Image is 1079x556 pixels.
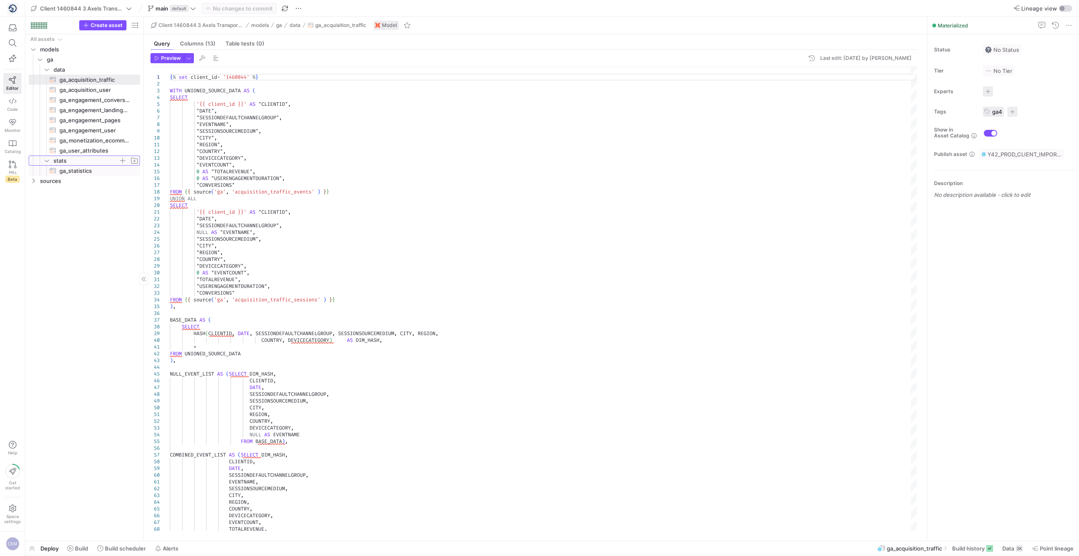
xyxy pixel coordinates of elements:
[196,209,247,215] span: '{{ client_id }}'
[29,115,140,125] div: Press SPACE to select this row.
[149,20,246,30] button: Client 1460844 3 Axels Transport ApS
[40,45,139,54] span: models
[170,188,182,195] span: FROM
[356,337,379,344] span: DIM_HASH
[150,229,160,236] div: 24
[161,55,181,61] span: Preview
[150,81,160,87] div: 2
[985,67,1012,74] span: No Tier
[59,95,130,105] span: ga_engagement_conversions​​​​​​​​​​
[274,20,284,30] button: ga
[146,3,198,14] button: maindefault
[217,371,223,377] span: AS
[934,68,976,74] span: Tier
[150,303,160,310] div: 35
[435,330,438,337] span: ,
[211,188,214,195] span: (
[196,128,258,134] span: "SESSIONSOURCEMEDIUM"
[29,95,140,105] a: ga_engagement_conversions​​​​​​​​​​
[94,541,150,556] button: Build scheduler
[205,330,208,337] span: (
[3,136,21,157] a: Catalog
[3,157,21,186] a: PRsBeta
[196,263,244,269] span: "DEVICECATEGORY"
[196,276,238,283] span: "TOTALREVENUE"
[150,175,160,182] div: 16
[105,545,146,552] span: Build scheduler
[150,94,160,101] div: 4
[29,34,140,44] div: Press SPACE to select this row.
[196,107,214,114] span: "DATE"
[3,501,21,528] a: Spacesettings
[150,371,160,377] div: 45
[180,41,215,46] span: Columns
[934,47,976,53] span: Status
[182,323,199,330] span: SELECT
[412,330,415,337] span: ,
[170,202,188,209] span: SELECT
[191,74,217,81] span: client_id
[150,242,160,249] div: 26
[226,188,229,195] span: ,
[29,95,140,105] div: Press SPACE to select this row.
[150,182,160,188] div: 17
[288,209,291,215] span: ,
[29,75,140,85] div: Press SPACE to select this row.
[47,55,139,64] span: ga
[983,65,1015,76] button: No tierNo Tier
[332,296,335,303] span: }
[3,535,21,553] button: CKM
[196,175,199,182] span: 0
[29,44,140,54] div: Press SPACE to select this row.
[244,263,247,269] span: ,
[258,128,261,134] span: ,
[229,371,247,377] span: SELECT
[223,74,250,81] span: '1460844'
[223,256,226,263] span: ,
[211,229,217,236] span: AS
[214,188,226,195] span: 'ga'
[5,176,19,183] span: Beta
[196,222,279,229] span: "SESSIONDEFAULTCHANNELGROUP"
[1016,545,1023,552] div: 2K
[332,330,335,337] span: ,
[3,461,21,494] button: Getstarted
[220,141,223,148] span: ,
[317,188,320,195] span: )
[64,541,92,556] button: Build
[150,141,160,148] div: 11
[1040,545,1074,552] span: Point lineage
[170,5,188,12] span: default
[214,242,217,249] span: ,
[244,155,247,161] span: ,
[5,480,20,490] span: Get started
[150,155,160,161] div: 13
[150,87,160,94] div: 3
[29,75,140,85] a: ga_acquisition_traffic​​​​​​​​​​
[985,46,1019,53] span: No Status
[250,209,255,215] span: AS
[185,296,188,303] span: {
[250,330,252,337] span: ,
[418,330,435,337] span: REGION
[1021,5,1057,12] span: Lineage view
[196,249,220,256] span: "REGION"
[173,74,176,81] span: %
[196,161,232,168] span: "EVENTCOUNT"
[196,269,199,276] span: 0
[188,188,191,195] span: {
[211,175,282,182] span: "USERENGAGEMENTDURATION"
[158,22,244,28] span: Client 1460844 3 Axels Transport ApS
[6,86,19,91] span: Editor
[91,22,123,28] span: Create asset
[290,22,301,28] span: data
[150,53,184,63] button: Preview
[214,134,217,141] span: ,
[30,36,55,42] div: All assets
[196,182,235,188] span: "CONVERSIONS"
[196,215,214,222] span: "DATE"
[150,134,160,141] div: 10
[252,74,255,81] span: %
[934,191,1076,198] p: No description available - click to edit
[150,148,160,155] div: 12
